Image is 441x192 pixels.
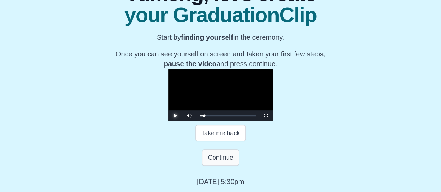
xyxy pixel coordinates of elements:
p: [DATE] 5:30pm [197,177,244,186]
button: Fullscreen [259,110,273,121]
button: Play [168,110,182,121]
button: Mute [182,110,196,121]
div: Progress Bar [200,115,256,116]
p: Once you can see yourself on screen and taken your first few steps, and press continue. [116,49,325,69]
div: Video Player [168,69,273,121]
b: pause the video [164,60,216,68]
button: Take me back [195,125,246,141]
span: your GraduationClip [116,5,325,25]
b: finding yourself [181,33,233,41]
button: Continue [202,149,239,166]
p: Start by in the ceremony. [116,32,325,42]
